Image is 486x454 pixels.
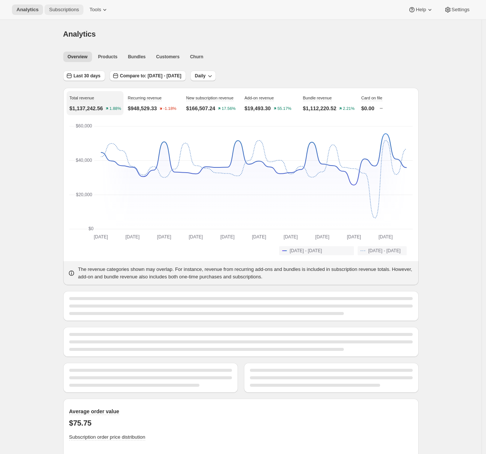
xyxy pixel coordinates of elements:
text: -1.18% [163,106,177,111]
text: [DATE] [378,234,392,240]
text: [DATE] [252,234,266,240]
button: Compare to: [DATE] - [DATE] [110,71,186,81]
p: $1,137,242.56 [70,105,103,112]
text: 2.21% [343,106,355,111]
p: $1,112,220.52 [303,105,337,112]
text: [DATE] [125,234,140,240]
span: Help [416,7,426,13]
text: $0 [88,226,94,231]
span: Compare to: [DATE] - [DATE] [120,73,181,79]
text: [DATE] [315,234,329,240]
button: [DATE] - [DATE] [279,246,354,255]
text: $20,000 [76,192,92,197]
text: 55.17% [277,106,291,111]
button: Tools [85,4,113,15]
text: [DATE] [157,234,171,240]
span: [DATE] - [DATE] [368,248,400,254]
span: Last 30 days [74,73,101,79]
span: Recurring revenue [128,96,162,100]
span: Card on file [361,96,382,100]
span: Bundles [128,54,146,60]
span: Products [98,54,117,60]
text: 17.56% [222,106,236,111]
span: Bundle revenue [303,96,332,100]
text: $40,000 [76,158,92,163]
button: Subscriptions [45,4,83,15]
span: Average order value [69,408,119,414]
span: Overview [68,54,88,60]
text: [DATE] [347,234,361,240]
text: [DATE] [189,234,203,240]
span: Subscription order price distribution [69,434,146,440]
span: [DATE] - [DATE] [290,248,322,254]
span: New subscription revenue [186,96,234,100]
p: The revenue categories shown may overlap. For instance, revenue from recurring add-ons and bundle... [78,266,414,281]
button: Help [404,4,438,15]
span: Customers [156,54,180,60]
p: $19,493.30 [245,105,271,112]
button: Analytics [12,4,43,15]
span: Settings [452,7,470,13]
text: [DATE] [94,234,108,240]
span: Add-on revenue [245,96,274,100]
text: [DATE] [284,234,298,240]
span: Analytics [16,7,39,13]
p: $948,529.33 [128,105,157,112]
span: Churn [190,54,203,60]
span: Total revenue [70,96,94,100]
span: Daily [195,73,206,79]
p: $166,507.24 [186,105,216,112]
span: Tools [89,7,101,13]
text: [DATE] [220,234,234,240]
span: Subscriptions [49,7,79,13]
p: $75.75 [69,419,413,427]
p: $0.00 [361,105,375,112]
button: Last 30 days [63,71,105,81]
text: 1.88% [110,106,121,111]
text: $60,000 [76,123,92,129]
button: Settings [440,4,474,15]
button: [DATE] - [DATE] [358,246,406,255]
span: Analytics [63,30,96,38]
button: Daily [190,71,216,81]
